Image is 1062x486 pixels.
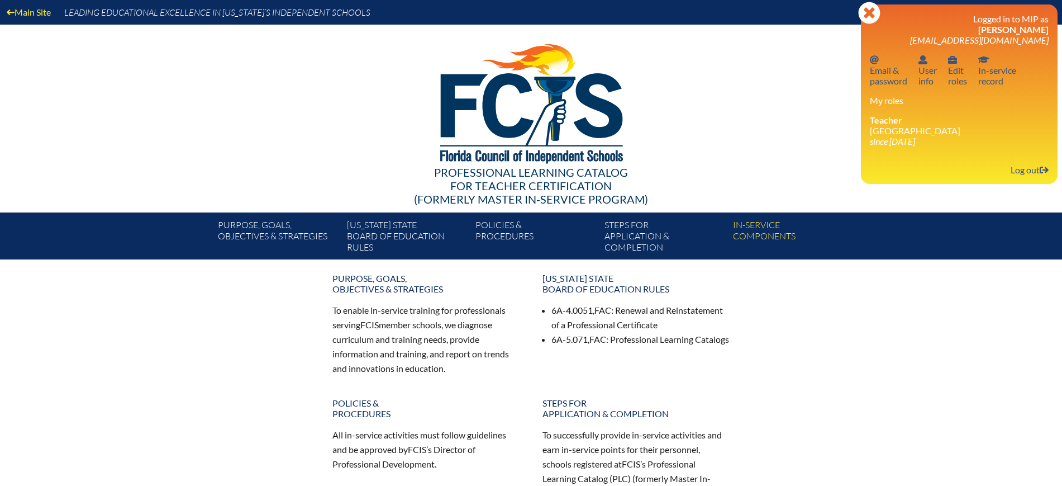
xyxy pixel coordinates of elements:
span: [EMAIL_ADDRESS][DOMAIN_NAME] [910,35,1049,45]
a: In-servicecomponents [728,217,857,259]
a: Email passwordEmail &password [865,52,912,88]
li: 6A-4.0051, : Renewal and Reinstatement of a Professional Certificate [551,303,730,332]
a: Steps forapplication & completion [600,217,728,259]
a: Policies &Procedures [471,217,599,259]
span: [PERSON_NAME] [978,24,1049,35]
a: Purpose, goals,objectives & strategies [326,268,527,299]
span: FAC [589,334,606,345]
span: FAC [594,305,611,315]
span: FCIS [408,444,426,455]
h3: My roles [870,95,1049,106]
a: Purpose, goals,objectives & strategies [213,217,342,259]
img: FCISlogo221.eps [416,25,646,177]
svg: Email password [870,55,879,64]
a: Policies &Procedures [326,393,527,423]
a: [US_STATE] StateBoard of Education rules [342,217,471,259]
svg: Log out [1040,166,1049,174]
a: Main Site [2,4,55,20]
a: User infoEditroles [944,52,971,88]
svg: User info [948,55,957,64]
div: Professional Learning Catalog (formerly Master In-service Program) [209,166,853,206]
svg: In-service record [978,55,989,64]
span: Teacher [870,115,902,125]
p: All in-service activities must follow guidelines and be approved by ’s Director of Professional D... [332,428,520,471]
a: User infoUserinfo [914,52,941,88]
i: since [DATE] [870,136,915,147]
a: [US_STATE] StateBoard of Education rules [536,268,737,299]
span: PLC [612,473,628,484]
a: In-service recordIn-servicerecord [974,52,1021,88]
li: 6A-5.071, : Professional Learning Catalogs [551,332,730,347]
span: FCIS [622,459,640,469]
a: Log outLog out [1006,162,1053,177]
span: FCIS [360,319,379,330]
h3: Logged in to MIP as [870,13,1049,45]
span: for Teacher Certification [450,179,612,192]
a: Steps forapplication & completion [536,393,737,423]
svg: User info [918,55,927,64]
li: [GEOGRAPHIC_DATA] [870,115,1049,147]
svg: Close [858,2,880,24]
p: To enable in-service training for professionals serving member schools, we diagnose curriculum an... [332,303,520,375]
